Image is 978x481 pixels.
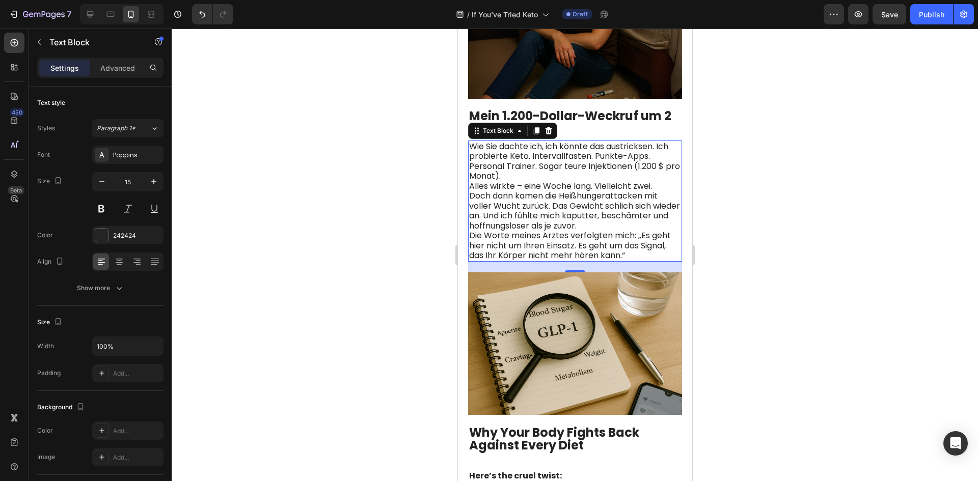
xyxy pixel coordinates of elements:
[467,9,470,20] span: /
[113,151,161,160] div: Poppins
[37,342,54,351] div: Width
[8,186,24,194] div: Beta
[573,10,588,19] span: Draft
[113,427,161,436] div: Add...
[77,283,124,293] div: Show more
[37,98,65,107] div: Text style
[37,401,87,414] div: Background
[881,10,898,19] span: Save
[93,337,163,355] input: Auto
[37,231,53,240] div: Color
[113,453,161,462] div: Add...
[458,29,692,481] iframe: Design area
[92,119,164,137] button: Paragraph 1*
[37,255,66,269] div: Align
[37,175,64,188] div: Size
[943,431,968,456] div: Open Intercom Messenger
[67,8,71,20] p: 7
[37,452,55,462] div: Image
[472,9,538,20] span: If You’ve Tried Keto
[873,4,906,24] button: Save
[50,63,79,73] p: Settings
[113,369,161,378] div: Add...
[97,124,135,133] span: Paragraph 1*
[37,124,55,133] div: Styles
[37,426,53,435] div: Color
[37,279,164,297] button: Show more
[4,4,76,24] button: 7
[10,108,24,117] div: 450
[910,4,953,24] button: Publish
[113,231,161,240] div: 242424
[37,369,61,378] div: Padding
[49,36,136,48] p: Text Block
[37,150,50,159] div: Font
[100,63,135,73] p: Advanced
[37,316,64,329] div: Size
[919,9,944,20] div: Publish
[192,4,233,24] div: Undo/Redo
[11,441,104,453] strong: Here’s the cruel twist:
